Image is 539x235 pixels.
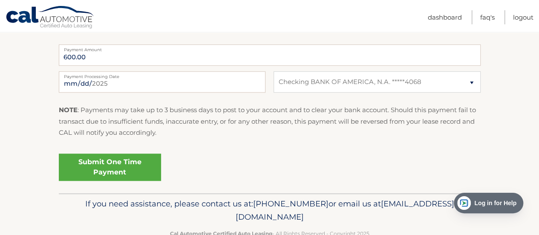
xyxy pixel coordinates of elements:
p: : Payments may take up to 3 business days to post to your account and to clear your bank account.... [59,104,481,138]
input: Payment Amount [59,44,481,66]
label: Payment Amount [59,44,481,51]
a: Logout [513,10,533,24]
span: [PHONE_NUMBER] [253,199,329,209]
a: Dashboard [428,10,462,24]
strong: NOTE [59,106,78,114]
a: FAQ's [480,10,495,24]
a: Cal Automotive [6,6,95,30]
input: Payment Date [59,71,265,93]
label: Payment Processing Date [59,71,265,78]
a: Submit One Time Payment [59,154,161,181]
p: If you need assistance, please contact us at: or email us at [64,197,475,224]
